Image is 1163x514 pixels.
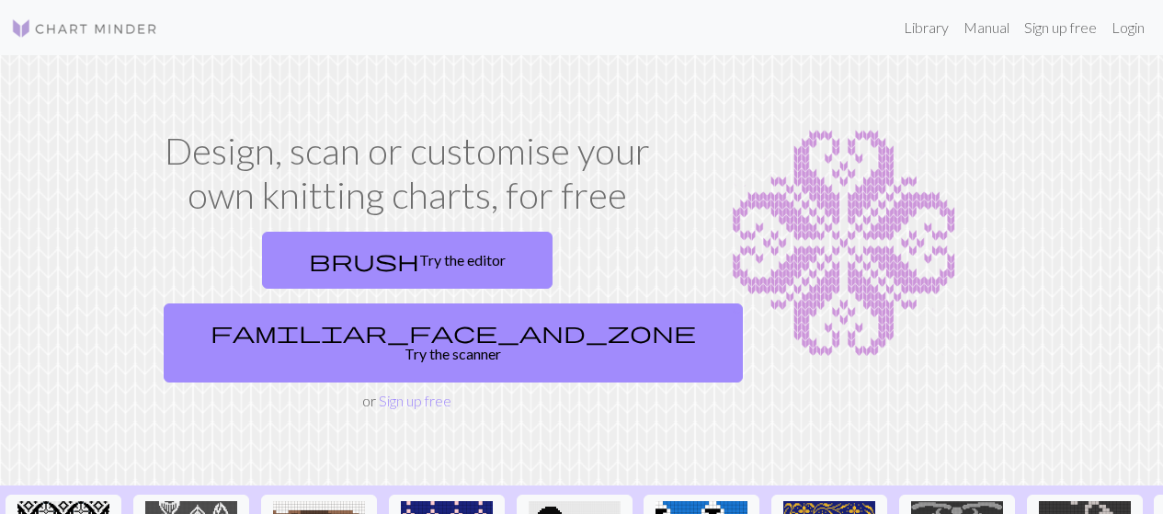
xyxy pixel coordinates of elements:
a: Manual [956,9,1017,46]
span: familiar_face_and_zone [211,319,696,345]
img: Logo [11,17,158,40]
a: Login [1104,9,1152,46]
a: Sign up free [1017,9,1104,46]
a: Try the scanner [164,303,743,383]
a: Library [896,9,956,46]
a: Try the editor [262,232,553,289]
img: Chart example [680,129,1008,359]
h1: Design, scan or customise your own knitting charts, for free [156,129,658,217]
a: Sign up free [379,392,451,409]
span: brush [309,247,419,273]
div: or [156,224,658,412]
